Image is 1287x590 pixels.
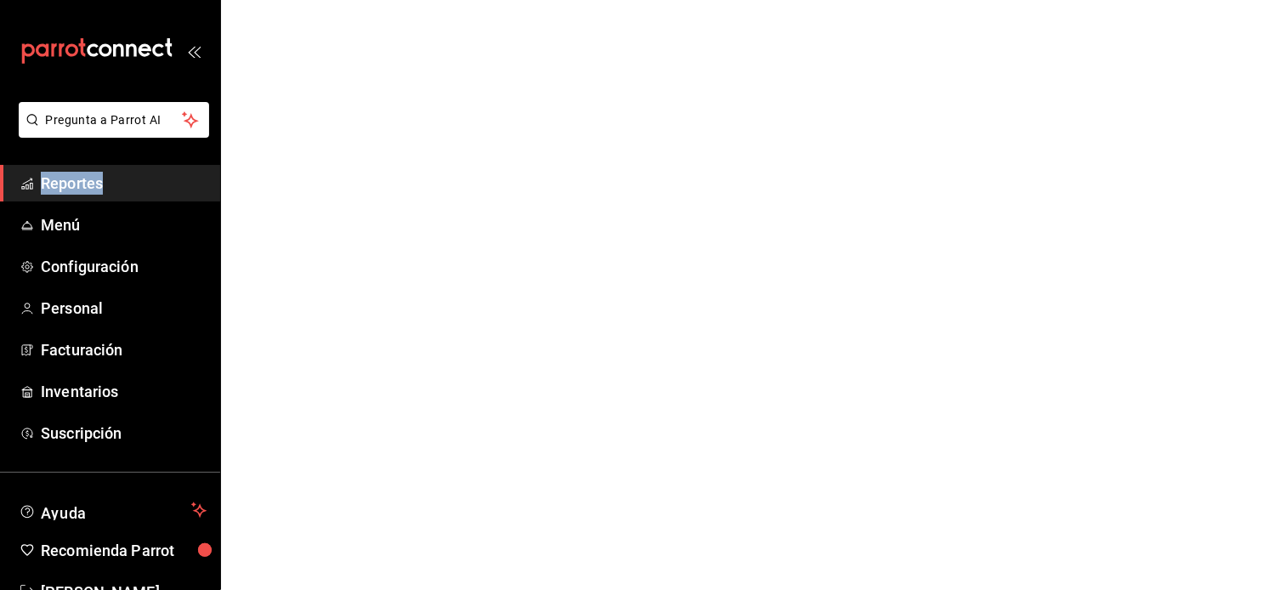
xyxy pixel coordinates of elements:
font: Personal [41,299,103,317]
font: Configuración [41,258,139,275]
button: Pregunta a Parrot AI [19,102,209,138]
font: Reportes [41,174,103,192]
font: Recomienda Parrot [41,542,174,559]
span: Pregunta a Parrot AI [46,111,183,129]
font: Menú [41,216,81,234]
font: Facturación [41,341,122,359]
span: Ayuda [41,500,184,520]
button: open_drawer_menu [187,44,201,58]
font: Suscripción [41,424,122,442]
font: Inventarios [41,383,118,400]
a: Pregunta a Parrot AI [12,123,209,141]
